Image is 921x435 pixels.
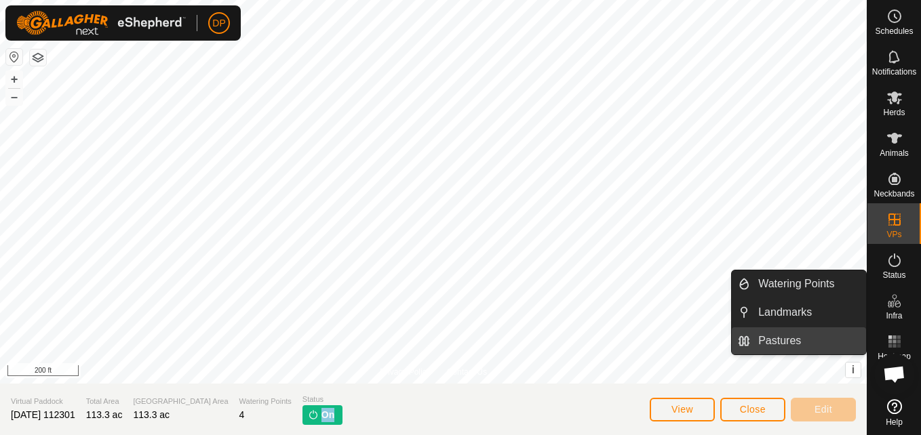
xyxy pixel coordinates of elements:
span: Total Area [86,396,123,407]
div: Open chat [874,354,915,394]
span: Watering Points [758,276,834,292]
span: Notifications [872,68,916,76]
a: Help [867,394,921,432]
span: Edit [815,404,832,415]
span: Infra [886,312,902,320]
a: Watering Points [750,270,866,297]
span: Help [886,418,903,426]
a: Privacy Policy [380,366,431,378]
span: 113.3 ac [133,409,170,420]
span: Watering Points [239,396,292,407]
span: Heatmap [878,352,911,360]
img: Gallagher Logo [16,11,186,35]
a: Contact Us [447,366,487,378]
img: turn-on [308,409,319,420]
button: + [6,71,22,87]
span: [DATE] 112301 [11,409,75,420]
span: On [321,408,334,422]
span: Virtual Paddock [11,396,75,407]
a: Landmarks [750,299,866,326]
li: Watering Points [732,270,866,297]
button: i [846,362,861,377]
li: Pastures [732,327,866,354]
span: 4 [239,409,245,420]
button: View [650,398,715,421]
span: Status [302,394,342,405]
button: – [6,89,22,105]
button: Close [720,398,785,421]
span: i [852,364,855,375]
button: Reset Map [6,49,22,65]
a: Pastures [750,327,866,354]
button: Map Layers [30,49,46,66]
span: Herds [883,108,905,117]
button: Edit [791,398,856,421]
span: VPs [886,230,901,239]
span: 113.3 ac [86,409,123,420]
span: Schedules [875,27,913,35]
span: [GEOGRAPHIC_DATA] Area [133,396,228,407]
span: DP [212,16,225,30]
span: Pastures [758,333,801,349]
span: View [671,404,693,415]
span: Close [740,404,766,415]
span: Landmarks [758,304,812,320]
span: Status [882,271,905,279]
span: Animals [880,149,909,157]
li: Landmarks [732,299,866,326]
span: Neckbands [874,190,914,198]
